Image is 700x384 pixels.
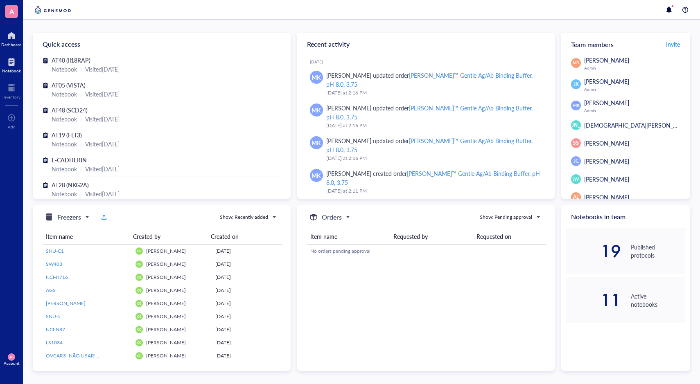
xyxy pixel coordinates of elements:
a: Notebook [2,55,21,73]
div: [DATE] [215,274,279,281]
span: CG [137,288,141,292]
a: NCI-N87 [46,326,129,333]
div: Active notebooks [631,292,685,308]
div: [DATE] [215,313,279,320]
a: SNU-5 [46,313,129,320]
span: CG [137,275,141,279]
div: [DATE] [215,352,279,359]
span: MK [312,138,321,147]
span: [PERSON_NAME] [584,193,629,201]
span: SNU-5 [46,313,61,320]
th: Item name [307,229,390,244]
div: Notebook [2,68,21,73]
a: MK[PERSON_NAME] updated order[PERSON_NAME]™ Gentle Ag/Ab Binding Buffer, pH 8.0, 3.75[DATE] at 2:... [304,67,549,100]
span: SS [573,139,579,147]
div: Published protocols [631,243,685,259]
div: Notebook [52,115,77,124]
span: [PERSON_NAME] [146,339,186,346]
span: [PERSON_NAME] [584,56,629,64]
a: MK[PERSON_NAME] updated order[PERSON_NAME]™ Gentle Ag/Ab Binding Buffer, pH 8.0, 3.75[DATE] at 2:... [304,100,549,133]
div: Show: Recently added [220,213,268,221]
div: [PERSON_NAME] created order [326,169,542,187]
div: Recent activity [297,33,555,56]
span: AT48 (SCD24) [52,106,88,114]
span: CG [137,314,141,318]
div: | [80,115,82,124]
span: [PERSON_NAME] [146,326,186,333]
span: JX [574,81,579,88]
span: MK [312,106,321,115]
a: OVCAR3 -NÃO USAR! DESCARTAR! [46,352,129,359]
div: [DATE] [215,326,279,333]
span: CG [137,341,141,344]
div: 11 [566,294,621,307]
a: MK[PERSON_NAME] created order[PERSON_NAME]™ Gentle Ag/Ab Binding Buffer, pH 8.0, 3.75[DATE] at 2:... [304,166,549,198]
div: Notebook [52,189,77,198]
div: Team members [561,33,690,56]
a: [PERSON_NAME] [46,300,129,307]
span: CG [137,328,141,331]
span: [PERSON_NAME] [584,139,629,147]
span: NCI-H716 [46,274,68,281]
button: Invite [666,38,680,51]
div: Visited [DATE] [85,90,120,99]
a: Dashboard [1,29,22,47]
span: AT40 (Il18RAP) [52,56,90,64]
div: Visited [DATE] [85,115,120,124]
div: Visited [DATE] [85,139,120,148]
div: [PERSON_NAME]™ Gentle Ag/Ab Binding Buffer, pH 8.0, 3.75 [326,137,533,154]
span: [PERSON_NAME] [146,247,186,254]
a: SW403 [46,260,129,268]
div: Notebook [52,65,77,74]
div: Admin [584,108,685,113]
span: AGS [46,287,56,294]
span: MK [312,171,321,180]
span: SNU-C1 [46,247,64,254]
span: [PERSON_NAME] [146,274,186,281]
span: SW403 [46,260,62,267]
span: [PERSON_NAME] [584,77,629,85]
div: [PERSON_NAME]™ Gentle Ag/Ab Binding Buffer, pH 8.0, 3.75 [326,104,533,121]
div: Inventory [2,94,20,99]
span: [PERSON_NAME] [146,300,186,307]
span: E-CADHERIN [52,156,87,164]
div: Visited [DATE] [85,189,120,198]
span: AT19 (FLT3) [52,131,82,139]
th: Requested by [390,229,473,244]
span: AC [9,355,14,359]
div: Visited [DATE] [85,164,120,173]
a: LS1034 [46,339,129,346]
span: LS1034 [46,339,63,346]
div: [DATE] [310,59,549,64]
span: [DEMOGRAPHIC_DATA][PERSON_NAME] [584,121,691,129]
div: Show: Pending approval [480,213,532,221]
div: Quick access [33,33,291,56]
div: [DATE] [215,287,279,294]
a: AGS [46,287,129,294]
span: AT05 (VISTA) [52,81,86,89]
span: AT28 (NKG2A) [52,181,89,189]
h5: Orders [322,212,342,222]
div: [DATE] at 2:16 PM [326,154,542,162]
th: Item name [43,229,130,244]
span: [PERSON_NAME] [46,300,86,307]
span: CG [137,301,141,305]
div: [PERSON_NAME]™ Gentle Ag/Ab Binding Buffer, pH 8.0, 3.75 [326,71,533,88]
div: Visited [DATE] [85,65,120,74]
div: Account [4,361,20,366]
div: No orders pending approval [310,247,543,255]
div: Notebook [52,90,77,99]
span: NCI-N87 [46,326,65,333]
div: [DATE] [215,260,279,268]
img: genemod-logo [33,5,73,15]
a: MK[PERSON_NAME] updated order[PERSON_NAME]™ Gentle Ag/Ab Binding Buffer, pH 8.0, 3.75[DATE] at 2:... [304,133,549,166]
div: [DATE] [215,300,279,307]
a: NCI-H716 [46,274,129,281]
span: MD [573,60,579,66]
div: | [80,189,82,198]
span: AE [573,193,579,201]
span: JW [573,176,579,182]
span: [PERSON_NAME] [584,157,629,165]
span: Invite [666,40,680,48]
